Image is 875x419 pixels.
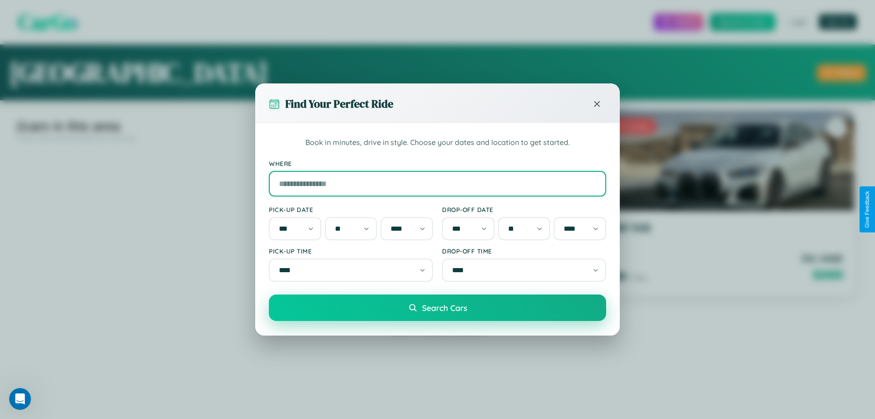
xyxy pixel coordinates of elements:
label: Where [269,160,606,167]
p: Book in minutes, drive in style. Choose your dates and location to get started. [269,137,606,149]
label: Pick-up Date [269,206,433,213]
label: Pick-up Time [269,247,433,255]
button: Search Cars [269,295,606,321]
h3: Find Your Perfect Ride [285,96,393,111]
label: Drop-off Time [442,247,606,255]
label: Drop-off Date [442,206,606,213]
span: Search Cars [422,303,467,313]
